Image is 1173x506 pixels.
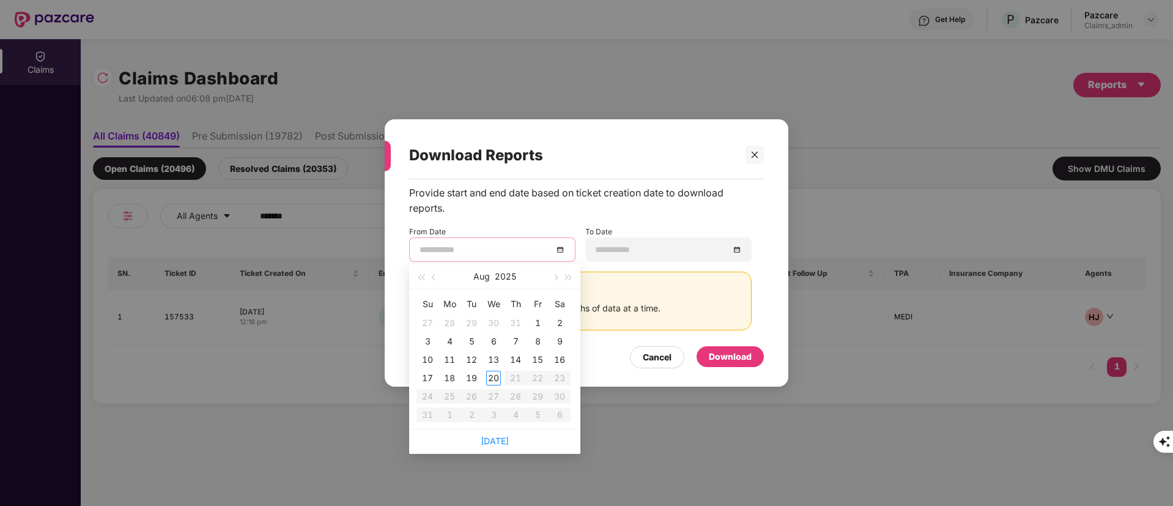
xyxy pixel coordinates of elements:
[527,294,549,314] th: Fr
[483,332,505,351] td: 2025-08-06
[552,334,567,349] div: 9
[464,371,479,385] div: 19
[442,334,457,349] div: 4
[461,332,483,351] td: 2025-08-05
[549,314,571,332] td: 2025-08-02
[505,314,527,332] td: 2025-07-31
[505,294,527,314] th: Th
[438,332,461,351] td: 2025-08-04
[481,436,509,446] a: [DATE]
[508,352,523,367] div: 14
[416,314,438,332] td: 2025-07-27
[420,371,435,385] div: 17
[495,264,516,289] button: 2025
[464,352,479,367] div: 12
[486,371,501,385] div: 20
[420,334,435,349] div: 3
[483,314,505,332] td: 2025-07-30
[442,316,457,330] div: 28
[438,314,461,332] td: 2025-07-28
[750,151,759,159] span: close
[527,332,549,351] td: 2025-08-08
[549,294,571,314] th: Sa
[438,369,461,387] td: 2025-08-18
[552,316,567,330] div: 2
[461,351,483,369] td: 2025-08-12
[461,369,483,387] td: 2025-08-19
[464,334,479,349] div: 5
[473,264,490,289] button: Aug
[508,334,523,349] div: 7
[438,351,461,369] td: 2025-08-11
[464,316,479,330] div: 29
[416,369,438,387] td: 2025-08-17
[505,332,527,351] td: 2025-08-07
[409,185,752,216] div: Provide start and end date based on ticket creation date to download reports.
[549,332,571,351] td: 2025-08-09
[527,351,549,369] td: 2025-08-15
[508,316,523,330] div: 31
[505,351,527,369] td: 2025-08-14
[442,371,457,385] div: 18
[530,316,545,330] div: 1
[530,334,545,349] div: 8
[486,352,501,367] div: 13
[486,334,501,349] div: 6
[420,352,435,367] div: 10
[709,350,752,363] div: Download
[549,351,571,369] td: 2025-08-16
[461,294,483,314] th: Tu
[461,314,483,332] td: 2025-07-29
[527,314,549,332] td: 2025-08-01
[416,351,438,369] td: 2025-08-10
[483,351,505,369] td: 2025-08-13
[442,352,457,367] div: 11
[552,352,567,367] div: 16
[438,294,461,314] th: Mo
[486,316,501,330] div: 30
[409,226,575,262] div: From Date
[416,332,438,351] td: 2025-08-03
[483,369,505,387] td: 2025-08-20
[416,294,438,314] th: Su
[585,226,752,262] div: To Date
[643,351,672,364] div: Cancel
[530,352,545,367] div: 15
[409,132,735,179] div: Download Reports
[483,294,505,314] th: We
[420,316,435,330] div: 27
